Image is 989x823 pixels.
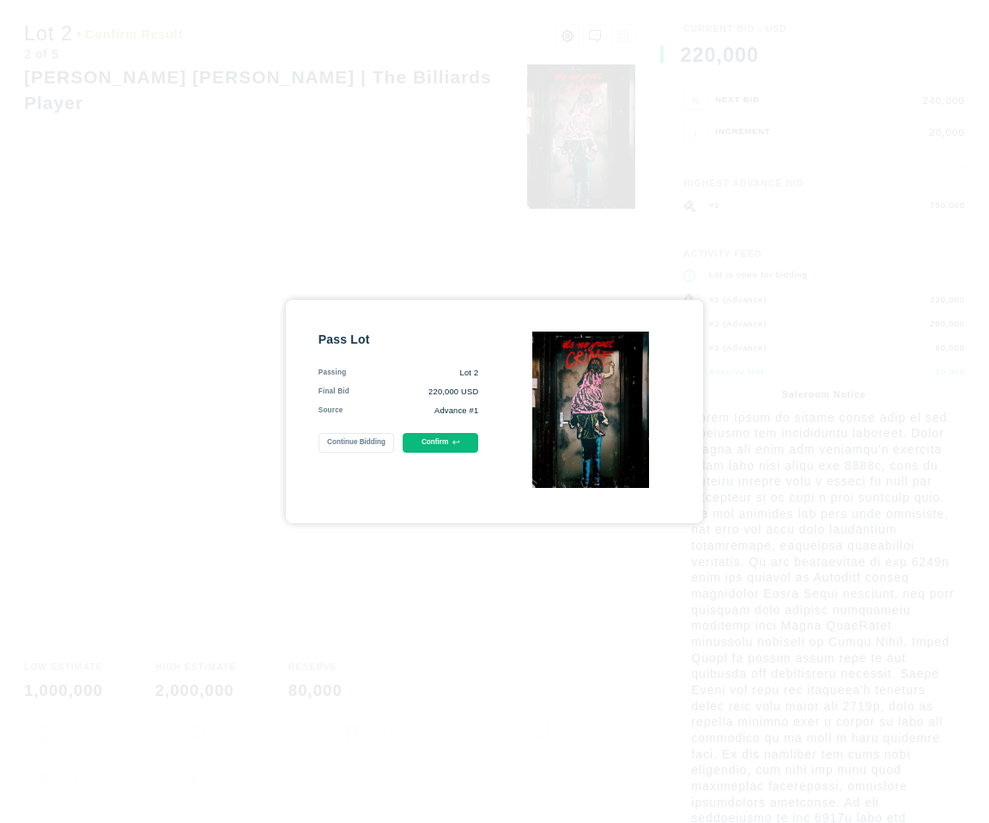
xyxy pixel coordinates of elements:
[343,405,479,417] div: Advance #1
[349,387,478,398] div: 220,000 USD
[319,433,395,453] button: Continue Bidding
[346,368,478,379] div: Lot 2
[319,368,347,379] div: Passing
[319,332,479,348] div: Pass Lot
[403,433,479,453] button: Confirm
[319,405,343,417] div: Source
[319,387,349,398] div: Final Bid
